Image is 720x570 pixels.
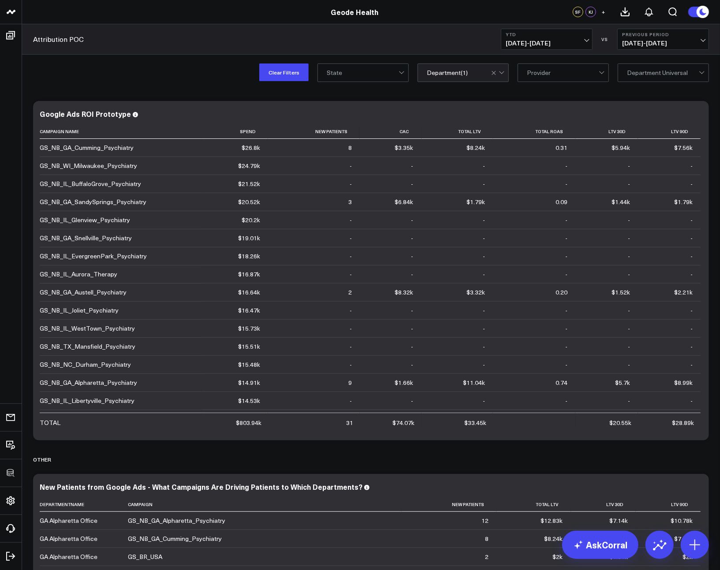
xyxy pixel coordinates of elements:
[612,288,630,297] div: $1.52k
[690,234,693,242] div: -
[395,288,414,297] div: $8.32k
[565,179,567,188] div: -
[628,324,630,333] div: -
[40,288,127,297] div: GS_NB_GA_Austell_Psychiatry
[40,252,147,261] div: GS_NB_IL_EvergreenPark_Psychiatry
[238,179,260,188] div: $21.52k
[411,342,414,351] div: -
[586,7,596,17] div: KJ
[636,497,701,512] th: Ltv 90d
[40,124,202,139] th: Campaign Name
[690,342,693,351] div: -
[402,497,496,512] th: New Patients
[481,516,489,525] div: 12
[238,197,260,206] div: $20.52k
[628,252,630,261] div: -
[466,143,485,152] div: $8.24k
[690,360,693,369] div: -
[422,124,493,139] th: Total Ltv
[690,252,693,261] div: -
[690,396,693,405] div: -
[348,143,352,152] div: 8
[674,288,693,297] div: $2.21k
[411,360,414,369] div: -
[628,270,630,279] div: -
[40,234,132,242] div: GS_NB_GA_Snellville_Psychiatry
[128,534,222,543] div: GS_NB_GA_Cumming_Psychiatry
[238,360,260,369] div: $15.48k
[506,32,588,37] b: YTD
[485,552,489,561] div: 2
[40,306,119,315] div: GS_NB_IL_Joliet_Psychiatry
[562,531,638,559] a: AskCorral
[553,552,563,561] div: $2k
[40,552,97,561] div: GA Alpharetta Office
[40,534,97,543] div: GA Alpharetta Office
[427,69,468,76] div: Department ( 1 )
[411,270,414,279] div: -
[615,378,630,387] div: $5.7k
[496,497,571,512] th: Total Ltv
[545,534,563,543] div: $8.24k
[483,324,485,333] div: -
[690,270,693,279] div: -
[565,342,567,351] div: -
[674,143,693,152] div: $7.56k
[612,143,630,152] div: $5.94k
[483,216,485,224] div: -
[236,418,261,427] div: $803.94k
[556,288,567,297] div: 0.20
[346,418,353,427] div: 31
[40,270,117,279] div: GS_NB_IL_Aurora_Therapy
[628,234,630,242] div: -
[602,9,606,15] span: +
[609,418,631,427] div: $20.55k
[395,143,414,152] div: $3.35k
[556,143,567,152] div: 0.31
[573,7,583,17] div: SF
[350,234,352,242] div: -
[40,342,135,351] div: GS_NB_TX_Mansfield_Psychiatry
[238,161,260,170] div: $24.79k
[565,161,567,170] div: -
[565,324,567,333] div: -
[238,324,260,333] div: $15.73k
[242,216,260,224] div: $20.2k
[411,306,414,315] div: -
[202,124,268,139] th: Spend
[395,378,414,387] div: $1.66k
[571,497,636,512] th: Ltv 30d
[556,197,567,206] div: 0.09
[238,378,260,387] div: $14.91k
[483,342,485,351] div: -
[483,252,485,261] div: -
[40,378,137,387] div: GS_NB_GA_Alpharetta_Psychiatry
[238,270,260,279] div: $16.87k
[690,306,693,315] div: -
[238,342,260,351] div: $15.51k
[33,449,51,469] div: Other
[565,360,567,369] div: -
[690,216,693,224] div: -
[33,34,84,44] a: Attribution POC
[565,396,567,405] div: -
[238,288,260,297] div: $16.64k
[350,252,352,261] div: -
[628,360,630,369] div: -
[674,378,693,387] div: $8.99k
[612,197,630,206] div: $1.44k
[628,396,630,405] div: -
[331,7,378,17] a: Geode Health
[40,216,130,224] div: GS_NB_IL_Glenview_Psychiatry
[690,324,693,333] div: -
[411,396,414,405] div: -
[242,143,260,152] div: $26.8k
[506,40,588,47] span: [DATE] - [DATE]
[565,270,567,279] div: -
[628,161,630,170] div: -
[348,378,352,387] div: 9
[40,516,97,525] div: GA Alpharetta Office
[395,197,414,206] div: $6.84k
[638,124,701,139] th: Ltv 90d
[259,63,309,81] button: Clear Filters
